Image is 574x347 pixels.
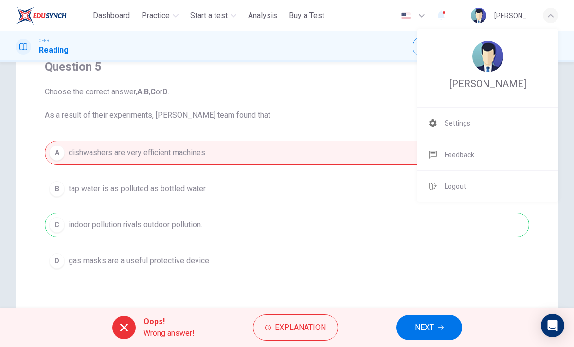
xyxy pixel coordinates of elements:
[541,314,564,337] div: Open Intercom Messenger
[472,41,503,72] img: Profile picture
[445,181,466,192] span: Logout
[449,78,526,90] span: [PERSON_NAME]
[445,117,470,129] span: Settings
[417,108,558,139] a: Settings
[445,149,474,161] span: Feedback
